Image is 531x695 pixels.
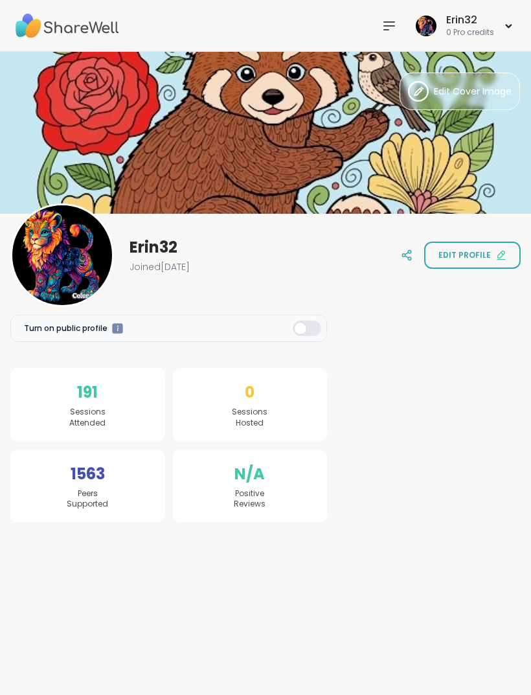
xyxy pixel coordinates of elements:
div: 0 Pro credits [446,27,494,38]
button: Edit profile [424,242,521,269]
span: Positive Reviews [234,488,265,510]
span: Turn on public profile [24,323,107,334]
span: Sessions Attended [69,407,106,429]
span: Edit profile [438,249,491,261]
img: Erin32 [12,205,112,305]
span: 1563 [71,462,105,486]
span: Edit Cover Image [434,85,512,98]
span: Peers Supported [67,488,108,510]
div: Erin32 [446,13,494,27]
span: N/A [234,462,265,486]
span: 191 [77,381,98,404]
img: Erin32 [416,16,436,36]
span: Joined [DATE] [130,260,190,273]
img: ShareWell Nav Logo [16,3,119,49]
button: Edit Cover Image [400,73,520,110]
iframe: Spotlight [112,323,123,334]
span: Erin32 [130,237,177,258]
span: 0 [245,381,254,404]
span: Sessions Hosted [232,407,267,429]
